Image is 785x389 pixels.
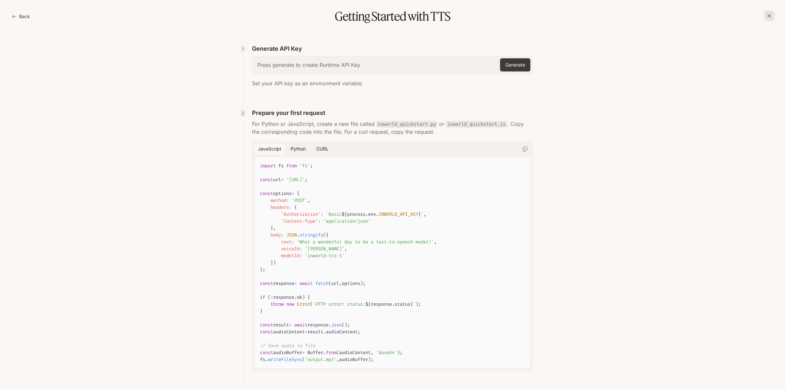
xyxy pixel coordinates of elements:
[263,266,265,273] span: ;
[268,294,270,300] span: (
[326,232,329,238] span: {
[305,253,344,259] span: 'inworld-tts-1'
[344,246,347,252] span: ,
[287,144,309,154] button: Python
[265,356,268,363] span: .
[273,190,292,197] span: options
[252,120,533,136] p: For Python or JavaScript, create a new file called or . Copy the corresponding code into the file...
[326,329,358,335] span: audioContent
[342,211,347,217] span: ${
[347,322,350,328] span: ;
[315,280,329,287] span: fetch
[371,356,373,363] span: ;
[281,232,284,238] span: :
[281,246,299,252] span: voiceId
[281,239,292,245] span: text
[11,11,774,22] h1: Getting Started with TTS
[371,301,392,307] span: response
[260,308,263,314] span: }
[273,322,289,328] span: result
[376,211,379,217] span: .
[318,218,321,224] span: :
[500,58,530,71] button: Generate
[329,211,342,217] span: Basic
[260,349,273,356] span: const
[289,322,292,328] span: =
[281,253,299,259] span: modelId
[315,301,365,307] span: HTTP error! status:
[270,204,289,210] span: headers
[336,349,339,356] span: (
[305,177,307,183] span: ;
[413,301,416,307] span: `
[360,280,363,287] span: )
[260,163,276,169] span: import
[294,280,297,287] span: =
[326,349,336,356] span: from
[260,329,273,335] span: const
[368,211,376,217] span: env
[434,239,437,245] span: ,
[297,190,299,197] span: {
[297,239,434,245] span: 'What a wonderful day to be a text-to-speech model!'
[270,225,273,231] span: }
[520,144,530,154] button: Copy
[299,253,302,259] span: :
[11,10,33,23] button: Back
[339,356,368,363] span: audioBuffer
[297,301,310,307] span: Error
[410,301,413,307] span: }
[299,232,323,238] span: stringify
[294,204,297,210] span: {
[257,61,360,69] h6: Press generate to create Runtime API Key
[297,232,299,238] span: .
[299,280,313,287] span: await
[294,294,297,300] span: .
[273,329,305,335] span: audioContent
[368,356,371,363] span: )
[365,211,368,217] span: .
[286,301,294,307] span: new
[394,301,410,307] span: status
[273,280,294,287] span: response
[302,356,305,363] span: (
[281,218,318,224] span: 'Content-Type'
[292,239,294,245] span: :
[260,190,273,197] span: const
[418,301,421,307] span: ;
[344,322,347,328] span: )
[312,144,333,154] button: cURL
[305,246,344,252] span: '[PERSON_NAME]'
[323,232,326,238] span: (
[331,280,339,287] span: url
[286,197,289,204] span: :
[339,349,371,356] span: audioContent
[323,349,326,356] span: .
[392,301,394,307] span: .
[424,211,426,217] span: ,
[379,211,418,217] span: INWORLD_API_KEY
[363,280,365,287] span: ;
[252,108,325,117] p: Prepare your first request
[260,343,315,349] span: // Save audio to file
[252,79,533,87] p: Set your API key as an environment variable
[270,232,281,238] span: body
[321,211,323,217] span: :
[241,110,244,117] p: 2
[416,301,418,307] span: )
[302,294,305,300] span: )
[400,349,402,356] span: ;
[260,322,273,328] span: const
[347,211,365,217] span: process
[260,356,265,363] span: fs
[339,280,342,287] span: ,
[323,218,371,224] span: 'application/json'
[289,204,292,210] span: :
[273,260,276,266] span: )
[252,44,302,53] p: Generate API Key
[331,322,342,328] span: json
[307,294,310,300] span: {
[307,322,329,328] span: response
[273,294,294,300] span: response
[286,163,297,169] span: from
